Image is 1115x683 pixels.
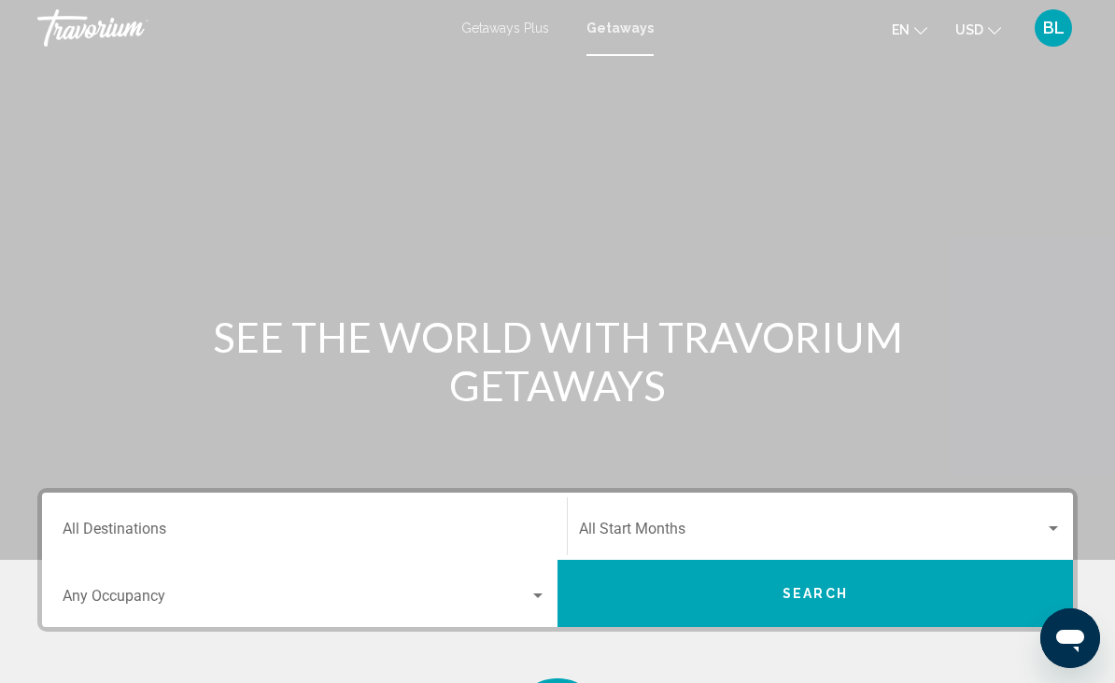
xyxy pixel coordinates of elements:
div: Search widget [42,493,1073,627]
span: BL [1043,19,1065,37]
span: en [892,22,910,37]
button: Change language [892,16,927,43]
span: USD [955,22,983,37]
a: Travorium [37,9,443,47]
button: User Menu [1029,8,1078,48]
a: Getaways Plus [461,21,549,35]
button: Search [557,560,1073,627]
span: Search [783,587,848,602]
h1: SEE THE WORLD WITH TRAVORIUM GETAWAYS [207,313,908,410]
button: Change currency [955,16,1001,43]
iframe: Button to launch messaging window [1040,608,1100,668]
a: Getaways [586,21,654,35]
